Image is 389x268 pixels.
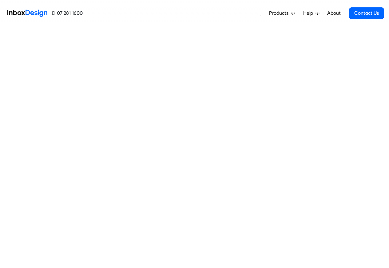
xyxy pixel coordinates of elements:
a: 07 281 1600 [52,10,83,17]
a: Help [301,7,322,19]
a: About [325,7,342,19]
a: Contact Us [349,7,384,19]
span: Products [269,10,291,17]
a: Products [267,7,297,19]
span: Help [303,10,316,17]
